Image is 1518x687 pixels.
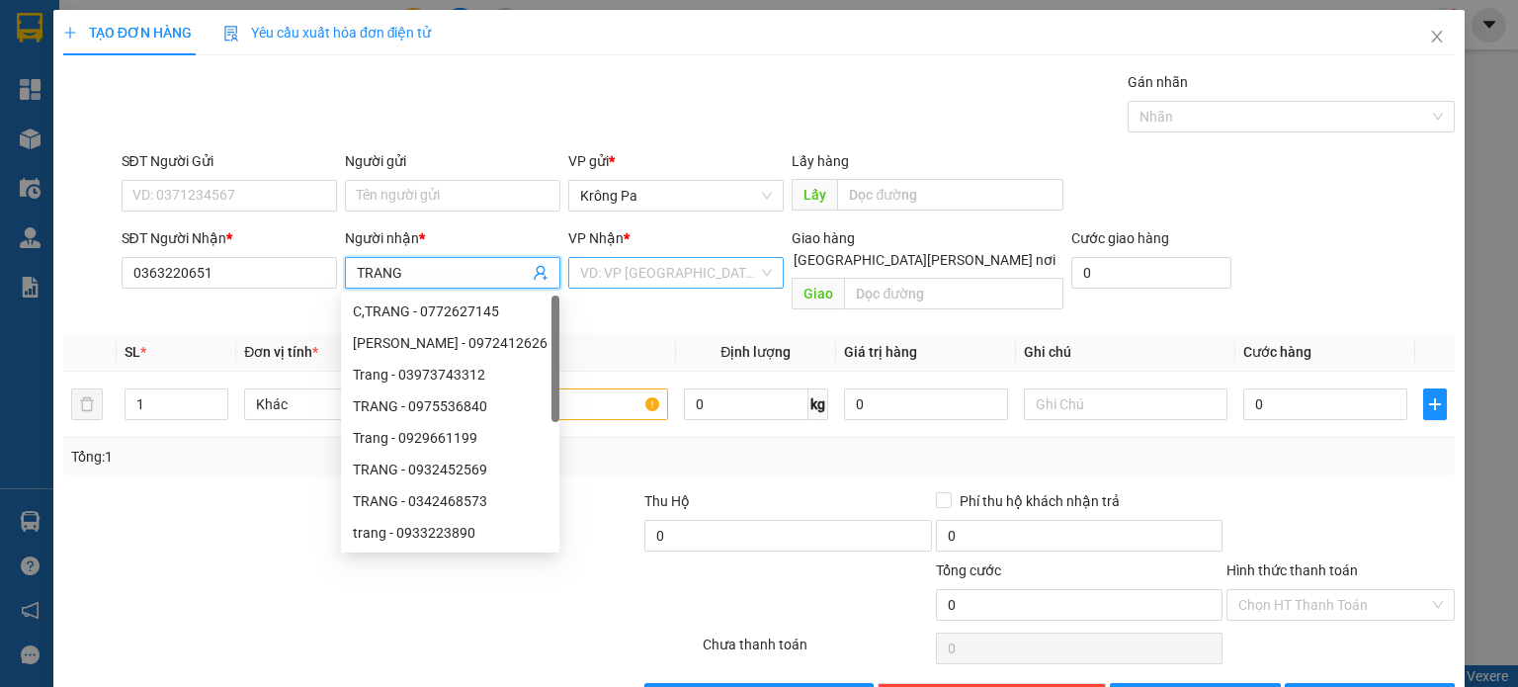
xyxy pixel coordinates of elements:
span: plus [1424,396,1446,412]
div: TRANG - 0342468573 [341,485,559,517]
label: Hình thức thanh toán [1226,562,1358,578]
span: Định lượng [720,344,791,360]
span: Krông Pa [580,181,772,211]
span: Phí thu hộ khách nhận trả [952,490,1128,512]
span: Đơn vị tính [244,344,318,360]
div: Trang - 03973743312 [353,364,548,386]
span: Cước hàng [1243,344,1311,360]
div: Người nhận [345,227,560,249]
div: Trang - 0929661199 [353,427,548,449]
div: TRANG - 0975536840 [353,395,548,417]
input: Cước giao hàng [1071,257,1231,289]
div: Trang - 0929661199 [341,422,559,454]
div: SĐT Người Nhận [122,227,337,249]
label: Gán nhãn [1128,74,1188,90]
div: MS Trang - 0972412626 [341,327,559,359]
img: icon [223,26,239,42]
div: [PERSON_NAME] - 0972412626 [353,332,548,354]
span: Lấy hàng [792,153,849,169]
span: Yêu cầu xuất hóa đơn điện tử [223,25,432,41]
span: Tổng cước [936,562,1001,578]
div: C,TRANG - 0772627145 [353,301,548,322]
button: Close [1409,10,1465,65]
div: TRANG - 0342468573 [353,490,548,512]
th: Ghi chú [1016,333,1235,372]
div: C,TRANG - 0772627145 [341,296,559,327]
span: Thu Hộ [644,493,690,509]
div: Trang - 03973743312 [341,359,559,390]
span: Lấy [792,179,837,211]
div: TRANG - 0932452569 [353,459,548,480]
div: trang - 0933223890 [353,522,548,544]
div: Chưa thanh toán [701,634,933,668]
span: SL [125,344,140,360]
div: SĐT Người Gửi [122,150,337,172]
span: Giao [792,278,844,309]
div: Người gửi [345,150,560,172]
input: VD: Bàn, Ghế [464,388,668,420]
span: VP Nhận [568,230,624,246]
button: delete [71,388,103,420]
div: VP gửi [568,150,784,172]
span: plus [63,26,77,40]
span: user-add [533,265,548,281]
input: Dọc đường [837,179,1063,211]
div: Tổng: 1 [71,446,587,468]
span: Giá trị hàng [844,344,917,360]
input: Dọc đường [844,278,1063,309]
button: plus [1423,388,1447,420]
input: 0 [844,388,1008,420]
span: kg [808,388,828,420]
div: TRANG - 0932452569 [341,454,559,485]
label: Cước giao hàng [1071,230,1169,246]
div: trang - 0933223890 [341,517,559,549]
span: [GEOGRAPHIC_DATA][PERSON_NAME] nơi [786,249,1063,271]
input: Ghi Chú [1024,388,1227,420]
span: TẠO ĐƠN HÀNG [63,25,192,41]
span: close [1429,29,1445,44]
span: Khác [256,389,436,419]
div: TRANG - 0975536840 [341,390,559,422]
span: Giao hàng [792,230,855,246]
